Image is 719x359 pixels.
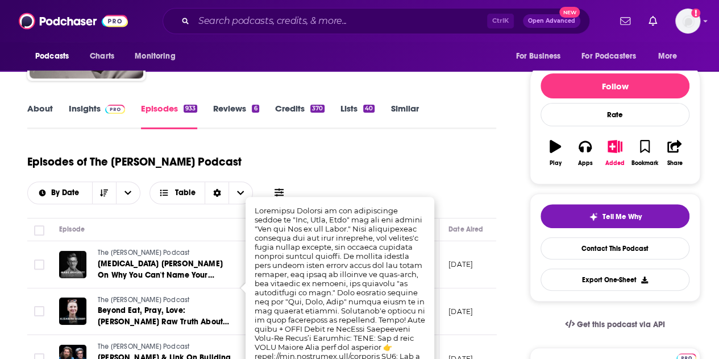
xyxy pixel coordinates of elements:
div: Rate [541,103,689,126]
a: Contact This Podcast [541,237,689,259]
button: Added [600,133,630,174]
button: Choose View [149,181,253,204]
span: New [559,7,580,18]
a: Beyond Eat, Pray, Love: [PERSON_NAME] Raw Truth About Addiction, Codependency & The Awakening Tha... [98,305,234,328]
span: More [658,48,678,64]
a: Show notifications dropdown [644,11,662,31]
button: Open AdvancedNew [523,14,580,28]
span: Logged in as SarahCBreivogel [675,9,700,34]
button: open menu [27,46,84,67]
div: Episode [59,222,85,236]
div: Sort Direction [205,182,228,204]
span: The [PERSON_NAME] Podcast [98,296,189,304]
div: Share [667,160,682,167]
button: Play [541,133,570,174]
a: Reviews6 [213,103,259,129]
div: Date Aired [448,222,483,236]
div: 40 [363,105,375,113]
h2: Choose List sort [27,181,140,204]
button: Show profile menu [675,9,700,34]
span: Monitoring [135,48,175,64]
span: For Business [516,48,560,64]
p: [DATE] [448,307,473,316]
button: Sort Direction [92,182,116,204]
div: Added [605,160,625,167]
svg: Add a profile image [691,9,700,18]
img: tell me why sparkle [589,212,598,221]
a: Get this podcast via API [556,311,674,339]
img: User Profile [675,9,700,34]
a: The [PERSON_NAME] Podcast [98,342,234,352]
span: By Date [51,189,83,197]
a: The [PERSON_NAME] Podcast [98,248,234,258]
div: Apps [578,160,593,167]
span: Toggle select row [34,306,44,316]
a: About [27,103,53,129]
button: tell me why sparkleTell Me Why [541,204,689,228]
div: Play [550,160,562,167]
img: Podchaser Pro [105,105,125,114]
p: [DATE] [448,259,473,269]
button: Share [660,133,689,174]
button: open menu [574,46,652,67]
span: Toggle select row [34,259,44,270]
a: [MEDICAL_DATA] [PERSON_NAME] On Why You Can't Name Your Emotions, Cognitive Strategies For Emotio... [98,258,234,281]
span: Beyond Eat, Pray, Love: [PERSON_NAME] Raw Truth About Addiction, Codependency & The Awakening Tha... [98,306,229,349]
div: Search podcasts, credits, & more... [163,8,590,34]
a: Lists40 [340,103,375,129]
span: Get this podcast via API [577,320,665,329]
span: [MEDICAL_DATA] [PERSON_NAME] On Why You Can't Name Your Emotions, Cognitive Strategies For Emotio... [98,259,225,314]
a: The [PERSON_NAME] Podcast [98,295,234,306]
div: 933 [184,105,197,113]
a: Episodes933 [141,103,197,129]
a: Show notifications dropdown [616,11,635,31]
a: Credits370 [275,103,325,129]
button: open menu [28,189,92,197]
button: open menu [508,46,575,67]
span: The [PERSON_NAME] Podcast [98,249,189,257]
button: Export One-Sheet [541,269,689,291]
button: Follow [541,73,689,98]
a: Similar [390,103,418,129]
h1: Episodes of The [PERSON_NAME] Podcast [27,155,242,169]
span: Charts [90,48,114,64]
button: open menu [127,46,190,67]
a: InsightsPodchaser Pro [69,103,125,129]
div: Bookmark [631,160,658,167]
span: For Podcasters [581,48,636,64]
button: open menu [650,46,692,67]
a: Charts [82,46,121,67]
div: 370 [310,105,325,113]
div: 6 [252,105,259,113]
button: Bookmark [630,133,659,174]
button: Apps [570,133,600,174]
span: The [PERSON_NAME] Podcast [98,343,189,350]
span: Podcasts [35,48,69,64]
span: Table [175,189,196,197]
input: Search podcasts, credits, & more... [194,12,487,30]
button: open menu [116,182,140,204]
img: Podchaser - Follow, Share and Rate Podcasts [19,10,128,32]
span: Ctrl K [487,14,514,28]
span: Open Advanced [528,18,575,24]
span: Tell Me Why [602,212,642,221]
